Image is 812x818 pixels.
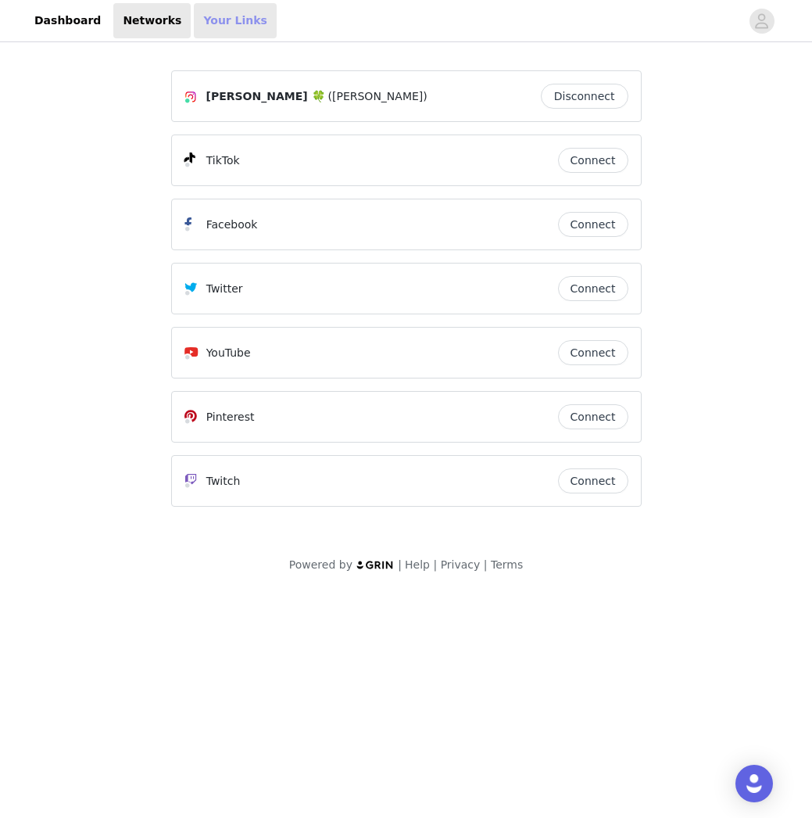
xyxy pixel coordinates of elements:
p: Twitch [206,473,241,490]
button: Connect [558,468,628,493]
p: Pinterest [206,409,255,425]
p: TikTok [206,152,240,169]
button: Connect [558,276,628,301]
a: Your Links [194,3,277,38]
button: Connect [558,340,628,365]
div: avatar [754,9,769,34]
span: Powered by [289,558,352,571]
a: Dashboard [25,3,110,38]
a: Networks [113,3,191,38]
button: Disconnect [541,84,628,109]
button: Connect [558,404,628,429]
span: | [398,558,402,571]
img: Instagram Icon [184,91,197,103]
span: ([PERSON_NAME]) [328,88,427,105]
span: | [433,558,437,571]
button: Connect [558,148,628,173]
a: Privacy [441,558,481,571]
a: Terms [491,558,523,571]
p: YouTube [206,345,251,361]
span: | [484,558,488,571]
a: Help [405,558,430,571]
p: Twitter [206,281,243,297]
span: [PERSON_NAME] 🍀 [206,88,325,105]
button: Connect [558,212,628,237]
p: Facebook [206,217,258,233]
div: Open Intercom Messenger [735,765,773,802]
img: logo [356,560,395,570]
